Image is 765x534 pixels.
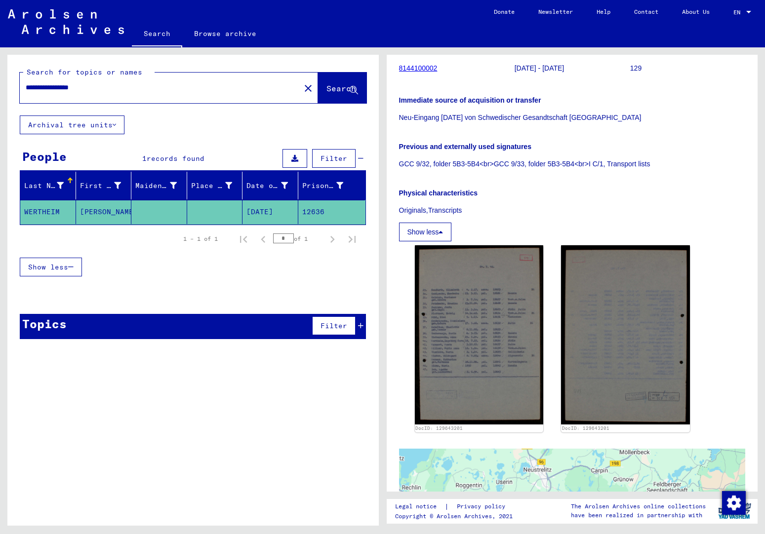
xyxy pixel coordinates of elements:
mat-header-cell: Prisoner # [298,172,365,199]
button: Show less [399,223,452,241]
mat-cell: [PERSON_NAME] [76,200,132,224]
a: 8144100002 [399,64,438,72]
div: 1 – 1 of 1 [183,234,218,243]
button: Filter [312,149,356,168]
div: Prisoner # [302,178,356,193]
b: Immediate source of acquisition or transfer [399,96,541,104]
p: 129 [630,63,745,74]
button: Search [318,73,366,103]
mat-header-cell: First Name [76,172,132,199]
button: Filter [312,316,356,335]
div: Maiden Name [135,181,177,191]
mat-header-cell: Place of Birth [187,172,243,199]
button: First page [234,229,253,249]
div: Place of Birth [191,181,233,191]
img: Arolsen_neg.svg [8,9,124,34]
mat-header-cell: Maiden Name [131,172,187,199]
button: Previous page [253,229,273,249]
p: [DATE] - [DATE] [515,63,630,74]
div: Last Name [24,178,76,193]
img: 002.jpg [561,245,690,424]
mat-header-cell: Date of Birth [242,172,298,199]
div: People [22,148,67,165]
span: Filter [321,321,347,330]
img: Zustimmung ändern [722,491,746,515]
mat-cell: 12636 [298,200,365,224]
div: Maiden Name [135,178,189,193]
button: Clear [298,78,318,98]
p: GCC 9/32, folder 5B3-5B4<br>GCC 9/33, folder 5B3-5B4<br>I C/1, Transport lists [399,159,746,169]
div: Date of Birth [246,178,300,193]
div: First Name [80,178,134,193]
b: Physical characteristics [399,189,478,197]
a: Legal notice [395,501,444,512]
mat-icon: close [302,82,314,94]
div: | [395,501,517,512]
span: 1 [142,154,147,163]
p: Neu-Eingang [DATE] von Schwedischer Gesandtschaft [GEOGRAPHIC_DATA] [399,113,746,123]
span: Show less [28,263,68,271]
img: yv_logo.png [716,498,753,523]
div: Date of Birth [246,181,288,191]
button: Last page [342,229,362,249]
button: Next page [322,229,342,249]
p: have been realized in partnership with [571,511,706,520]
img: 001.jpg [415,245,544,424]
a: DocID: 129643201 [562,425,609,431]
div: Topics [22,315,67,333]
mat-label: Search for topics or names [27,68,142,76]
mat-cell: WERTHEIM [20,200,76,224]
a: Browse archive [182,22,268,45]
b: Previous and externally used signatures [399,143,531,151]
a: Privacy policy [449,501,517,512]
p: The Arolsen Archives online collections [571,502,706,511]
mat-cell: [DATE] [242,200,298,224]
p: Copyright © Arolsen Archives, 2021 [395,512,517,521]
span: Search [326,83,356,93]
div: Zustimmung ändern [722,491,745,514]
span: Filter [321,154,347,163]
div: Prisoner # [302,181,344,191]
span: records found [147,154,204,163]
mat-header-cell: Last Name [20,172,76,199]
a: Search [132,22,182,47]
button: Show less [20,258,82,276]
div: of 1 [273,234,322,243]
div: First Name [80,181,121,191]
p: Originals,Transcripts [399,205,746,216]
div: Last Name [24,181,64,191]
mat-select-trigger: EN [733,8,740,16]
button: Archival tree units [20,115,124,134]
div: Place of Birth [191,178,245,193]
a: DocID: 129643201 [415,425,463,431]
